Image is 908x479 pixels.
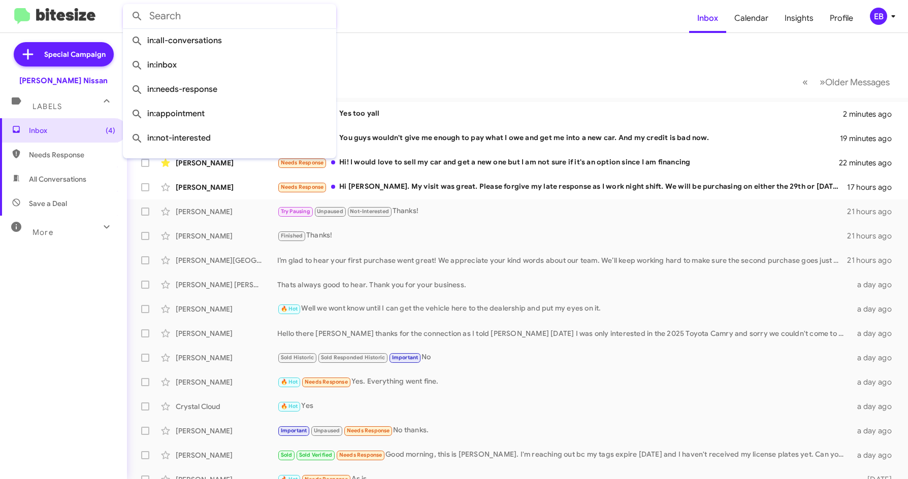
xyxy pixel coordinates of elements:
div: [PERSON_NAME] [PERSON_NAME] [176,280,277,290]
div: [PERSON_NAME] [176,231,277,241]
span: in:not-interested [131,126,328,150]
div: [PERSON_NAME] [176,426,277,436]
div: Hello there [PERSON_NAME] thanks for the connection as I told [PERSON_NAME] [DATE] I was only int... [277,328,852,338]
span: 🔥 Hot [281,305,298,312]
div: [PERSON_NAME] [176,377,277,387]
div: [PERSON_NAME] [176,304,277,314]
div: 21 hours ago [847,255,900,265]
span: Sold Historic [281,354,314,361]
div: 19 minutes ago [840,133,900,144]
div: Thanks! [277,206,847,217]
span: Needs Response [347,427,390,434]
input: Search [123,4,336,28]
div: a day ago [852,450,900,460]
span: Unpaused [317,208,343,215]
span: Sold [281,452,293,458]
span: Needs Response [339,452,382,458]
div: 21 hours ago [847,207,900,217]
span: Labels [33,102,62,111]
a: Calendar [726,4,776,33]
span: Finished [281,232,303,239]
a: Profile [822,4,861,33]
div: a day ago [852,377,900,387]
button: EB [861,8,897,25]
span: Special Campaign [44,49,106,59]
span: in:needs-response [131,77,328,101]
div: Yes. Everything went fine. [277,376,852,388]
div: 17 hours ago [847,182,900,192]
span: Needs Response [29,150,115,160]
div: Thanks! [277,230,847,242]
div: a day ago [852,280,900,290]
span: Older Messages [825,77,890,88]
nav: Page navigation example [797,72,896,92]
span: 🔥 Hot [281,379,298,385]
div: 22 minutes ago [839,158,900,168]
span: in:sold-verified [131,150,328,175]
div: Thats always good to hear. Thank you for your business. [277,280,852,290]
span: in:inbox [131,53,328,77]
div: I’m glad to hear your first purchase went great! We appreciate your kind words about our team. We... [277,255,847,265]
a: Inbox [689,4,726,33]
div: a day ago [852,401,900,412]
div: You guys wouldn't give me enough to pay what I owe and get me into a new car. And my credit is ba... [277,132,840,144]
div: No thanks. [277,425,852,436]
div: [PERSON_NAME][GEOGRAPHIC_DATA] [176,255,277,265]
div: [PERSON_NAME] [176,353,277,363]
span: Needs Response [281,159,324,166]
div: a day ago [852,353,900,363]
span: in:appointment [131,101,328,126]
span: Needs Response [305,379,348,385]
span: « [802,76,808,88]
div: [PERSON_NAME] [176,182,277,192]
div: Well we wont know until I can get the vehicle here to the dealership and put my eyes on it. [277,303,852,315]
div: No [277,352,852,363]
div: Good morning, this is [PERSON_NAME]. I'm reaching out bc my tags expire [DATE] and I haven't rece... [277,449,852,461]
span: More [33,228,53,237]
div: [PERSON_NAME] Nissan [19,76,108,86]
div: 2 minutes ago [843,109,900,119]
div: Crystal Cloud [176,401,277,412]
span: Unpaused [314,427,340,434]
div: Hi [PERSON_NAME]. My visit was great. Please forgive my late response as I work night shift. We w... [277,181,847,193]
div: [PERSON_NAME] [176,328,277,338]
span: Important [392,354,418,361]
div: [PERSON_NAME] [176,158,277,168]
div: a day ago [852,328,900,338]
span: Sold Verified [299,452,333,458]
span: Inbox [29,125,115,135]
span: Try Pausing [281,208,310,215]
div: [PERSON_NAME] [176,207,277,217]
span: » [820,76,825,88]
span: Sold Responded Historic [321,354,385,361]
span: in:all-conversations [131,28,328,53]
span: Save a Deal [29,198,67,209]
div: Yes too yall [277,108,843,120]
span: 🔥 Hot [281,403,298,409]
a: Insights [776,4,822,33]
span: Not-Interested [350,208,389,215]
div: EB [870,8,887,25]
button: Previous [796,72,814,92]
span: All Conversations [29,174,86,184]
a: Special Campaign [14,42,114,66]
div: Yes [277,400,852,412]
button: Next [814,72,896,92]
span: Needs Response [281,184,324,190]
div: Hi! I would love to sell my car and get a new one but I am not sure if it's an option since I am ... [277,157,839,168]
span: (4) [106,125,115,135]
div: [PERSON_NAME] [176,450,277,460]
div: a day ago [852,426,900,436]
span: Important [281,427,307,434]
div: a day ago [852,304,900,314]
div: 21 hours ago [847,231,900,241]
